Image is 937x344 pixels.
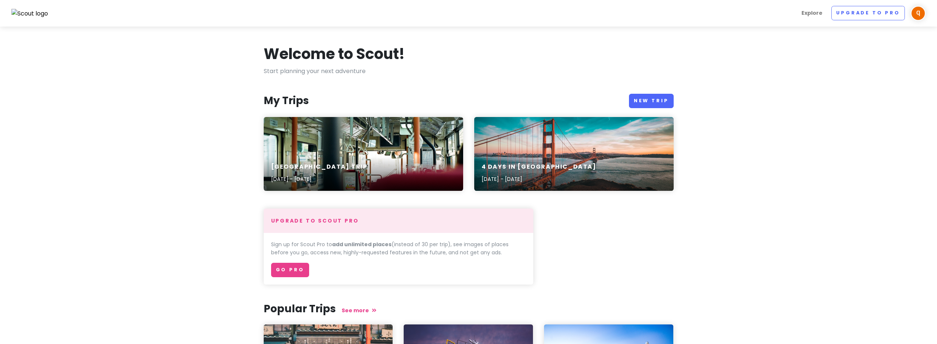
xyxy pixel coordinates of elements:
[482,163,596,171] h6: 4 Days in [GEOGRAPHIC_DATA]
[332,241,391,248] strong: add unlimited places
[271,217,526,224] h4: Upgrade to Scout Pro
[271,263,309,277] a: Go Pro
[474,117,674,191] a: 4 Days in [GEOGRAPHIC_DATA][DATE] - [DATE]
[482,175,596,183] p: [DATE] - [DATE]
[271,240,526,257] p: Sign up for Scout Pro to (instead of 30 per trip), see images of places before you go, access new...
[911,6,926,21] img: User profile
[271,163,367,171] h6: [GEOGRAPHIC_DATA] Trip
[264,302,674,316] h3: Popular Trips
[798,6,825,20] a: Explore
[629,94,674,108] a: New Trip
[264,66,674,76] p: Start planning your next adventure
[264,44,405,63] h1: Welcome to Scout!
[264,94,309,107] h3: My Trips
[264,117,463,191] a: the interior of a public transit bus with red seats[GEOGRAPHIC_DATA] Trip[DATE] - [DATE]
[342,307,376,314] a: See more
[11,9,48,18] img: Scout logo
[271,175,367,183] p: [DATE] - [DATE]
[831,6,905,20] a: Upgrade to Pro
